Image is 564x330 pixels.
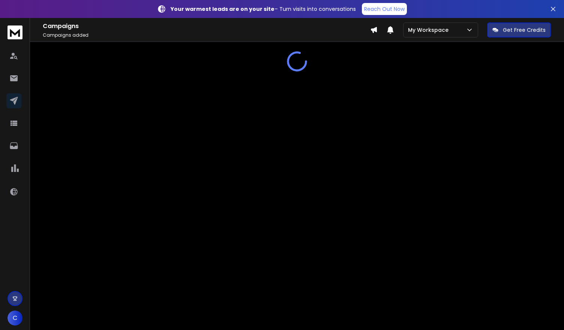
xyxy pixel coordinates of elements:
h1: Campaigns [43,22,370,31]
p: – Turn visits into conversations [171,5,356,13]
p: Get Free Credits [503,26,546,34]
p: Campaigns added [43,32,370,38]
button: C [7,311,22,326]
p: Reach Out Now [364,5,405,13]
img: logo [7,25,22,39]
p: My Workspace [408,26,451,34]
strong: Your warmest leads are on your site [171,5,274,13]
button: Get Free Credits [487,22,551,37]
a: Reach Out Now [362,3,407,15]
